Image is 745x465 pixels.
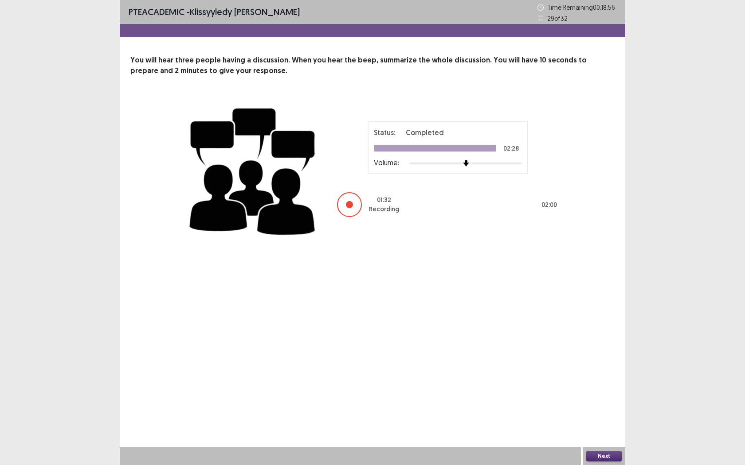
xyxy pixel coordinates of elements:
[406,127,444,138] p: Completed
[586,451,622,461] button: Next
[503,145,519,151] p: 02:28
[541,200,557,209] p: 02 : 00
[369,205,399,214] p: Recording
[129,6,184,17] span: PTE academic
[547,3,616,12] p: Time Remaining 00 : 18 : 56
[547,14,568,23] p: 29 of 32
[186,97,319,242] img: group-discussion
[463,160,469,167] img: arrow-thumb
[129,5,300,19] p: - Klissyyledy [PERSON_NAME]
[374,157,399,168] p: Volume:
[374,127,395,138] p: Status:
[130,55,615,76] p: You will hear three people having a discussion. When you hear the beep, summarize the whole discu...
[377,195,391,205] p: 01 : 32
